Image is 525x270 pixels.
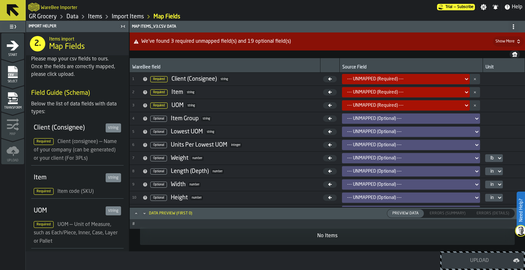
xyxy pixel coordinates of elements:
span: integer [230,143,242,148]
li: menu Transform [1,86,24,112]
div: DropdownMenuValue- [342,179,480,190]
div: thumb [424,209,471,218]
button: button-Upload [442,253,524,269]
div: Item Group [171,115,199,122]
div: UOM [34,206,103,215]
span: Errors (Summary) [427,211,468,216]
span: Item code (SKU) [57,189,94,194]
span: 4 [132,117,140,121]
li: menu Select [1,59,24,85]
a: link-to-/wh/i/e451d98b-95f6-4604-91ff-c80219f9c36d/data [66,13,78,20]
label: Need Help? [517,192,524,228]
span: Required [34,188,54,195]
button: button- [470,87,480,97]
a: link-to-/wh/i/e451d98b-95f6-4604-91ff-c80219f9c36d/import/items [153,13,180,20]
span: Required [150,89,168,95]
div: Length (Depth) [171,168,209,175]
div: DropdownMenuValue- [342,100,470,111]
div: DropdownMenuValue-in [490,182,494,187]
div: thumb [387,209,424,218]
span: Optional [150,195,167,201]
div: Once the fields are correctly mapped, please click upload. [31,63,124,78]
div: DropdownMenuValue- [342,113,480,124]
label: button-toggle-Notifications [490,4,501,10]
div: DropdownMenuValue- [347,116,471,121]
span: Map [1,132,24,136]
label: button-toggle-Close me [118,22,127,30]
a: logo-header [28,1,39,13]
span: 7 [132,156,140,160]
button: Minimize [141,210,148,217]
span: Show More [495,39,515,44]
label: button-toggle-Toggle Full Menu [1,22,24,31]
header: Import Helper [26,21,129,32]
span: string [186,90,196,95]
div: DropdownMenuValue- [342,193,480,203]
div: DropdownMenuValue- [347,195,471,200]
div: DropdownMenuValue- [342,166,480,176]
span: 3 [132,104,140,108]
span: Map Fields [49,42,85,52]
a: link-to-/wh/i/e451d98b-95f6-4604-91ff-c80219f9c36d/import/items/ [112,13,144,20]
span: number [188,182,201,187]
div: DropdownMenuValue-lb [485,154,503,162]
span: string [219,77,229,82]
span: Transform [1,106,24,110]
div: DropdownMenuValue- [347,142,471,148]
button: button- [510,50,520,58]
span: Start [1,53,24,57]
span: Select [1,80,24,83]
li: menu Map [1,112,24,138]
label: button-switch-multi-Errors (Details) [471,209,515,218]
div: Item [34,173,103,182]
div: Lowest UOM [171,128,203,135]
div: DropdownMenuValue-in [485,181,503,188]
div: DropdownMenuValue- [342,140,480,150]
div: Import Helper [27,24,118,29]
div: DropdownMenuValue-in [485,194,503,202]
span: 6 [132,143,140,147]
h2: Sub Title [49,35,124,42]
span: number [190,195,203,200]
li: menu Upload [1,139,24,164]
span: Optional [150,129,167,135]
div: Below the list of data fields with data types: [31,100,124,116]
span: Optional [150,116,167,122]
div: string [106,173,121,182]
nav: Breadcrumb [28,13,276,21]
span: — [454,5,456,9]
label: button-toggle-Settings [478,4,489,10]
span: 2 [132,90,140,94]
h3: Field Guide (Schema) [31,89,124,98]
span: Upload [1,159,24,162]
div: WareBee field [132,65,318,71]
div: Upload [446,257,513,265]
div: DropdownMenuValue- [342,206,480,216]
span: Required [34,221,54,228]
div: Please map your csv fields to ours. [31,55,124,63]
div: DropdownMenuValue-in [490,195,494,200]
div: Unit [486,65,522,71]
span: Subscribe [457,5,474,9]
a: link-to-/wh/i/e451d98b-95f6-4604-91ff-c80219f9c36d/pricing/ [437,4,475,10]
div: Item [171,89,183,96]
div: Client (Consignee) [171,76,217,83]
div: string [106,206,121,215]
span: Client (consignee) — Name of your company (can be generated) or your client (For 3PLs) [34,139,117,161]
div: thumb [471,209,514,218]
div: DropdownMenuValue-in3 [485,207,505,215]
span: Required [150,103,168,109]
div: DropdownMenuValue- [347,90,461,95]
div: UOM [171,102,184,109]
span: Required [34,138,54,145]
span: Preview Data [390,211,421,216]
a: link-to-/wh/i/e451d98b-95f6-4604-91ff-c80219f9c36d [29,13,57,20]
label: button-toggle-Help [502,3,525,11]
span: string [201,116,211,121]
div: string [106,123,121,132]
span: Trial [445,5,452,9]
div: Units Per Lowest UOM [171,141,227,148]
div: DropdownMenuValue- [347,182,471,187]
span: string [186,103,196,108]
span: string [206,130,215,134]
